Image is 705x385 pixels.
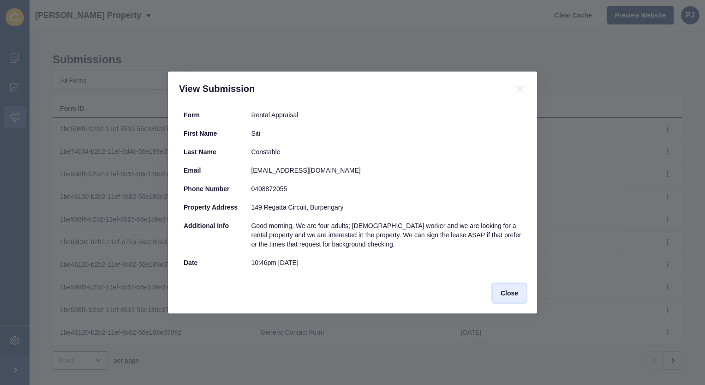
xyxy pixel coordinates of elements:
b: Date [184,259,197,266]
div: Constable [251,147,521,156]
div: [EMAIL_ADDRESS][DOMAIN_NAME] [251,166,521,175]
div: Good morning, We are four adults; [DEMOGRAPHIC_DATA] worker and we are looking for a rental prope... [251,221,521,249]
div: 0408872055 [251,184,521,193]
b: Last Name [184,148,216,156]
span: Close [501,289,518,298]
b: Additional Info [184,222,229,229]
b: Email [184,167,201,174]
div: Rental Appraisal [251,110,521,120]
div: 149 Regatta Circuit, Burpengary [251,203,521,212]
b: Property Address [184,204,238,211]
time: 10:46pm [DATE] [251,259,298,266]
div: Siti [251,129,521,138]
h1: View Submission [179,83,503,95]
b: First Name [184,130,217,137]
button: Close [493,284,526,302]
b: Form [184,111,200,119]
b: Phone Number [184,185,230,192]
